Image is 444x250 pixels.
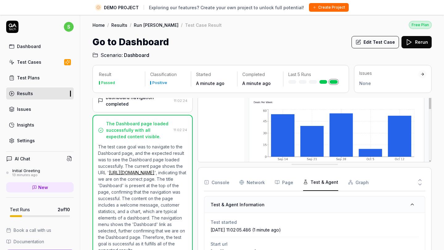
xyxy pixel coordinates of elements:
div: Dashboard navigation completed [106,94,171,107]
button: Edit Test Case [351,36,399,48]
a: Test Cases [6,56,74,68]
a: [URL][DOMAIN_NAME] [109,170,154,175]
button: Rerun [401,36,432,48]
h3: Test & Agent Information [211,201,265,208]
div: None [359,80,418,87]
a: Run [PERSON_NAME] [134,22,179,28]
div: Issues [17,106,31,112]
div: / [130,22,131,28]
div: Test Plans [17,75,40,81]
div: Passed [101,81,115,85]
a: Results [6,87,74,99]
div: Settings [17,137,35,144]
time: A minute ago [242,81,271,86]
div: The Dashboard page loaded successfully with all expected content visible. [106,120,171,140]
h1: Go to Dashboard [92,35,169,49]
h5: Test Runs [10,207,30,212]
div: Positive [152,81,167,85]
time: 11:02:24 [174,99,187,103]
span: Exploring our features? Create your own project to unlock full potential! [149,4,304,11]
a: Scenario:Dashboard [92,51,149,59]
span: Scenario: [99,51,123,59]
p: Classification [150,71,186,78]
div: [DATE] 11:02:05.486 (1 minute ago) [211,227,419,233]
p: Result [99,71,140,78]
a: Home [92,22,105,28]
button: Network [239,174,265,191]
p: Last 5 Runs [288,71,338,78]
button: Page [275,174,293,191]
a: Results [111,22,127,28]
span: Book a call with us [14,227,51,233]
a: Book a call with us [6,227,74,233]
span: Dashboard [124,51,149,59]
button: s [64,21,74,33]
div: Test Case Result [185,22,222,28]
h4: AI Chat [15,155,30,162]
span: DEMO PROJECT [104,4,139,11]
a: Dashboard [6,40,74,52]
a: Insights [6,119,74,131]
button: Console [204,174,229,191]
div: Issues [359,70,418,76]
a: Settings [6,135,74,147]
p: Started [196,71,232,78]
a: Test Plans [6,72,74,84]
a: New [6,182,74,192]
button: Free Plan [409,21,432,29]
div: / [181,22,183,28]
a: Documentation [6,238,74,245]
div: Test Cases [17,59,41,65]
span: New [38,184,48,191]
time: 11:02:24 [174,128,187,132]
div: / [107,22,109,28]
div: 13 minutes ago [12,173,40,177]
p: Completed [242,71,278,78]
time: A minute ago [196,81,224,86]
button: Graph [348,174,369,191]
button: Test & Agent [303,174,338,191]
span: Documentation [14,238,44,245]
div: Initial Greeting [12,168,40,173]
a: Initial Greeting13 minutes ago [6,168,74,177]
span: Test started [211,219,419,225]
div: Dashboard [17,43,41,50]
span: 2 of 10 [58,206,70,213]
span: s [64,22,74,32]
span: Start url [211,241,419,247]
a: Issues [6,103,74,115]
button: Create Project [309,3,349,12]
div: Results [17,90,33,97]
div: Insights [17,122,34,128]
